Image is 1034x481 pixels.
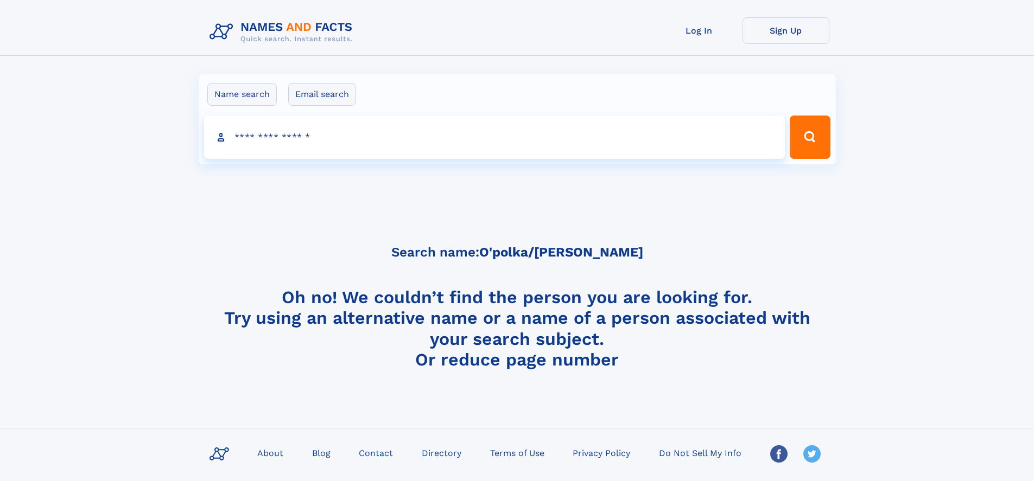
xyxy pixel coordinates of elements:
[656,17,743,44] a: Log In
[354,445,397,460] a: Contact
[391,245,643,260] h5: Search name:
[486,445,549,460] a: Terms of Use
[479,245,643,260] b: O'polka/[PERSON_NAME]
[770,445,788,463] img: Facebook
[308,445,335,460] a: Blog
[568,445,635,460] a: Privacy Policy
[253,445,288,460] a: About
[205,17,361,47] img: Logo Names and Facts
[803,445,821,463] img: Twitter
[743,17,829,44] a: Sign Up
[655,445,746,460] a: Do Not Sell My Info
[790,116,830,159] button: Search Button
[288,83,356,106] label: Email search
[204,116,785,159] input: search input
[205,287,829,369] h4: Oh no! We couldn’t find the person you are looking for. Try using an alternative name or a name o...
[207,83,277,106] label: Name search
[417,445,466,460] a: Directory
